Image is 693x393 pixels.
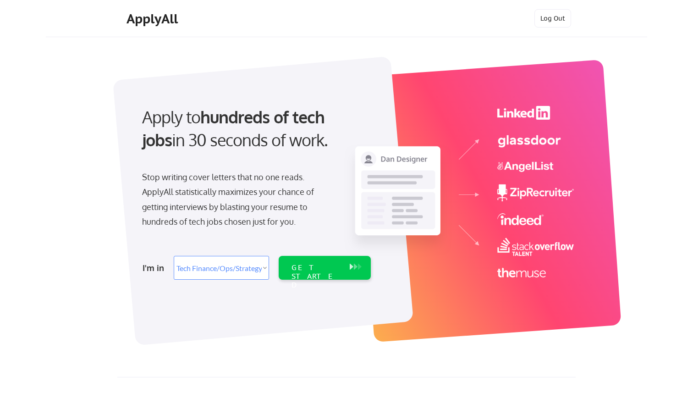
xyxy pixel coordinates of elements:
[142,106,329,150] strong: hundreds of tech jobs
[291,263,341,290] div: GET STARTED
[142,170,330,229] div: Stop writing cover letters that no one reads. ApplyAll statistically maximizes your chance of get...
[142,105,367,152] div: Apply to in 30 seconds of work.
[126,11,181,27] div: ApplyAll
[143,260,168,275] div: I'm in
[534,9,571,28] button: Log Out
